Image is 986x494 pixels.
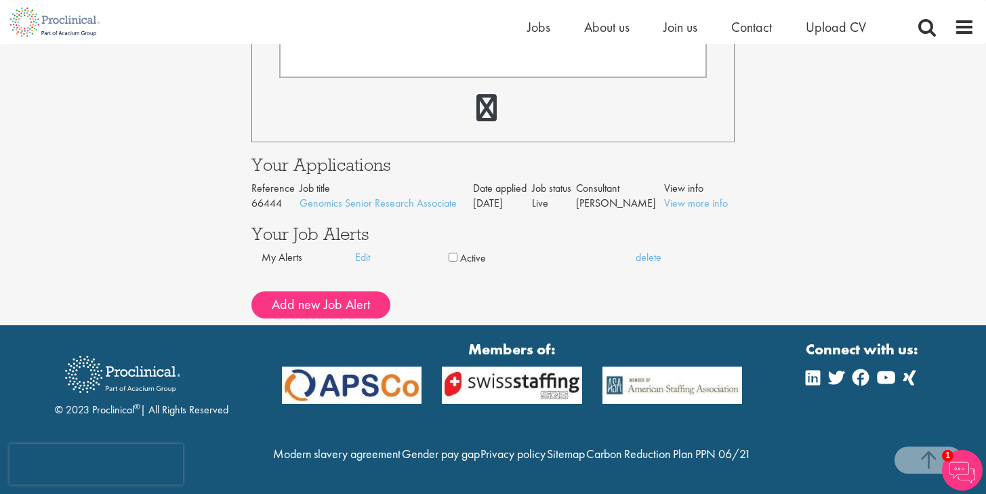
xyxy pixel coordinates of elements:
[584,18,630,36] a: About us
[282,339,743,360] strong: Members of:
[636,250,729,266] a: delete
[806,18,866,36] a: Upload CV
[262,250,355,266] div: My Alerts
[432,367,592,404] img: APSCo
[576,181,664,197] th: Consultant
[251,291,390,318] button: Add new Job Alert
[9,444,183,485] iframe: reCAPTCHA
[664,196,728,210] a: View more info
[664,181,735,197] th: View info
[586,446,751,461] a: Carbon Reduction Plan PPN 06/21
[532,181,575,197] th: Job status
[55,346,228,418] div: © 2023 Proclinical | All Rights Reserved
[460,251,486,266] label: Active
[300,196,457,210] a: Genomics Senior Research Associate
[527,18,550,36] a: Jobs
[473,181,532,197] th: Date applied
[942,450,953,461] span: 1
[272,367,432,404] img: APSCo
[942,450,983,491] img: Chatbot
[273,446,400,461] a: Modern slavery agreement
[402,446,480,461] a: Gender pay gap
[731,18,772,36] a: Contact
[251,196,300,211] td: 66444
[473,196,532,211] td: [DATE]
[806,339,921,360] strong: Connect with us:
[532,196,575,211] td: Live
[663,18,697,36] a: Join us
[355,250,449,266] a: Edit
[576,196,664,211] td: [PERSON_NAME]
[55,346,190,403] img: Proclinical Recruitment
[251,225,735,243] h3: Your Job Alerts
[251,181,300,197] th: Reference
[480,446,546,461] a: Privacy policy
[547,446,585,461] a: Sitemap
[300,181,473,197] th: Job title
[251,156,735,173] h3: Your Applications
[134,401,140,412] sup: ®
[592,367,753,404] img: APSCo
